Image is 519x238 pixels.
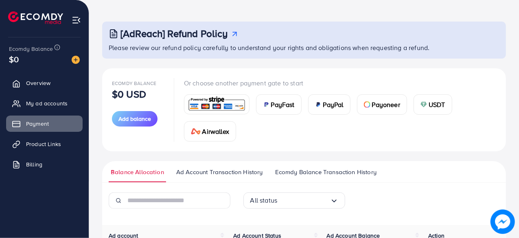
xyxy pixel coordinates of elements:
span: Add balance [118,115,151,123]
span: Ecomdy Balance [112,80,156,87]
img: card [263,101,269,108]
span: Balance Allocation [111,168,164,177]
input: Search for option [277,194,330,207]
img: card [315,101,322,108]
img: image [491,210,515,234]
a: Billing [6,156,83,172]
div: Search for option [243,192,345,209]
span: Payment [26,120,49,128]
span: PayPal [323,100,344,109]
a: cardPayPal [308,94,350,115]
a: My ad accounts [6,95,83,111]
span: Product Links [26,140,61,148]
a: cardPayoneer [357,94,407,115]
a: cardPayFast [256,94,302,115]
h3: [AdReach] Refund Policy [120,28,228,39]
img: image [72,56,80,64]
img: card [191,128,201,135]
p: $0 USD [112,89,146,99]
a: cardUSDT [414,94,452,115]
span: Airwallex [202,127,229,136]
span: USDT [429,100,445,109]
p: Please review our refund policy carefully to understand your rights and obligations when requesti... [109,43,501,52]
span: Overview [26,79,50,87]
span: $0 [9,53,19,65]
a: card [184,94,250,114]
a: Overview [6,75,83,91]
img: card [420,101,427,108]
span: Ad Account Transaction History [176,168,263,177]
img: logo [8,11,63,24]
img: menu [72,15,81,25]
span: Ecomdy Balance [9,45,53,53]
span: Ecomdy Balance Transaction History [275,168,377,177]
span: PayFast [271,100,295,109]
a: Payment [6,116,83,132]
span: All status [250,194,278,207]
img: card [187,96,247,113]
p: Or choose another payment gate to start [184,78,496,88]
span: Billing [26,160,42,168]
span: Payoneer [372,100,400,109]
img: card [364,101,370,108]
a: Product Links [6,136,83,152]
a: cardAirwallex [184,121,236,142]
button: Add balance [112,111,158,127]
span: My ad accounts [26,99,68,107]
